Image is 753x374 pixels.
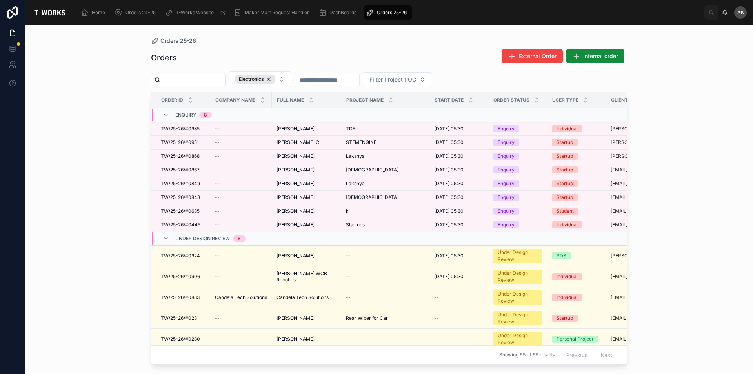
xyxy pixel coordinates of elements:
a: Startup [552,166,601,173]
a: [DATE] 05:30 [434,253,484,259]
span: [PERSON_NAME] [276,222,315,228]
span: -- [346,253,351,259]
span: Orders 25-26 [377,9,407,16]
span: Rear Wiper for Car [346,315,388,321]
span: TW/25-26/#0867 [161,167,200,173]
a: TW/25-26/#0685 [161,208,206,214]
span: Maker Mart Request Handler [245,9,309,16]
a: [DATE] 05:30 [434,222,484,228]
a: -- [215,208,267,214]
a: -- [346,253,425,259]
a: [EMAIL_ADDRESS][DOMAIN_NAME] [611,315,680,321]
a: Startup [552,315,601,322]
a: -- [434,315,484,321]
a: Personal Project [552,336,601,343]
span: [DATE] 05:30 [434,222,464,228]
span: Company Name [215,97,255,103]
a: [EMAIL_ADDRESS][DOMAIN_NAME] [611,167,680,173]
a: [DATE] 05:30 [434,126,484,132]
span: TW/25-26/#0868 [161,153,200,159]
a: [EMAIL_ADDRESS][DOMAIN_NAME] [611,208,680,214]
div: Startup [557,180,573,187]
div: Individual [557,273,578,280]
a: [PERSON_NAME] WCB Robotics [276,270,336,283]
a: Startup [552,139,601,146]
div: Startup [557,315,573,322]
span: TW/25-26/#0280 [161,336,200,342]
a: [PERSON_NAME][EMAIL_ADDRESS][DOMAIN_NAME] [611,153,680,159]
span: -- [215,208,220,214]
span: -- [434,336,439,342]
span: -- [215,253,220,259]
a: DashBoards [316,5,362,20]
a: [DATE] 05:30 [434,181,484,187]
span: -- [215,315,220,321]
div: Startup [557,166,573,173]
div: Personal Project [557,336,593,343]
div: Enquiry [498,208,515,215]
span: TW/25-26/#0883 [161,294,200,301]
span: [DATE] 05:30 [434,274,464,280]
a: Under Design Review [493,332,542,346]
a: -- [215,222,267,228]
a: Under Design Review [493,290,542,305]
span: [DATE] 05:30 [434,167,464,173]
span: Under Design Review [175,235,230,242]
a: Enquiry [493,180,542,187]
a: [EMAIL_ADDRESS][DOMAIN_NAME] [611,274,680,280]
div: Electronics [235,75,275,84]
a: Lakshya [346,153,425,159]
span: Showing 65 of 65 results [499,352,555,358]
a: [EMAIL_ADDRESS][DOMAIN_NAME] [611,336,680,342]
button: Unselect ELECTRONICS [235,75,275,84]
span: [PERSON_NAME] [276,336,315,342]
span: [DEMOGRAPHIC_DATA] [346,194,398,201]
a: [EMAIL_ADDRESS][DOMAIN_NAME] [611,194,680,201]
div: Enquiry [498,166,515,173]
span: TW/25-26/#0281 [161,315,199,321]
a: -- [434,294,484,301]
span: -- [346,336,351,342]
a: Candela Tech Solutions [215,294,267,301]
a: -- [215,167,267,173]
a: Enquiry [493,166,542,173]
a: [DEMOGRAPHIC_DATA] [346,167,425,173]
a: -- [215,274,267,280]
a: Startup [552,153,601,160]
div: Enquiry [498,194,515,201]
span: -- [434,294,439,301]
div: 8 [238,235,241,242]
div: 8 [204,112,207,118]
div: Individual [557,221,578,228]
a: [PERSON_NAME][EMAIL_ADDRESS][DOMAIN_NAME] [611,253,680,259]
span: -- [215,274,220,280]
a: [DATE] 05:30 [434,208,484,214]
div: Startup [557,153,573,160]
a: [PERSON_NAME] [276,153,336,159]
button: Internal order [566,49,624,63]
a: TW/25-26/#0924 [161,253,206,259]
a: Individual [552,294,601,301]
span: Start Date [435,97,464,103]
a: [PERSON_NAME][EMAIL_ADDRESS][DOMAIN_NAME] [611,126,680,132]
a: [PERSON_NAME] [276,336,336,342]
a: [PERSON_NAME] [276,315,336,321]
span: [DATE] 05:30 [434,194,464,201]
a: [PERSON_NAME] [276,222,336,228]
a: [DATE] 05:30 [434,167,484,173]
span: Lakshya [346,153,365,159]
a: -- [215,253,267,259]
a: [PERSON_NAME] [276,167,336,173]
a: [EMAIL_ADDRESS][DOMAIN_NAME] [611,294,680,301]
a: TW/25-26/#0848 [161,194,206,201]
a: [DATE] 05:30 [434,139,484,146]
span: [PERSON_NAME] [276,153,315,159]
a: Startup [552,194,601,201]
a: STEMENGINE [346,139,425,146]
div: Enquiry [498,125,515,132]
a: Candela Tech Solutions [276,294,336,301]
